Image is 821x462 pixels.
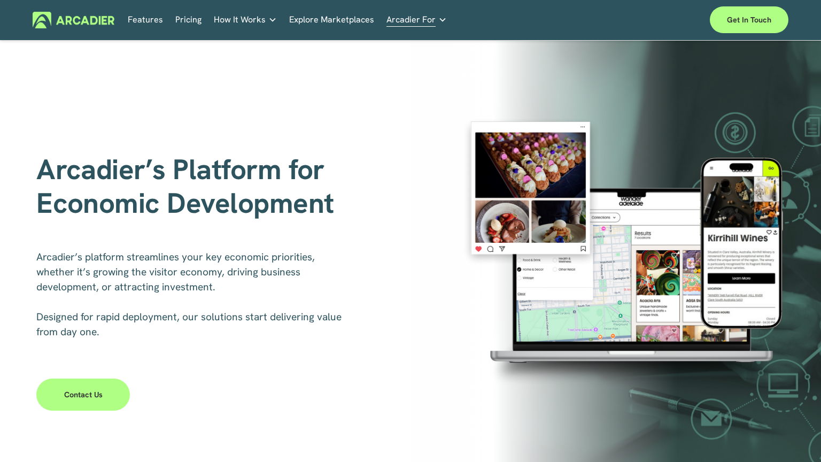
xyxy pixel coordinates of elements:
[128,12,163,28] a: Features
[386,12,447,28] a: folder dropdown
[36,379,130,411] a: Contact Us
[710,6,788,33] a: Get in touch
[36,151,334,221] span: Arcadier’s Platform for Economic Development
[33,12,114,28] img: Arcadier
[214,12,266,27] span: How It Works
[36,250,348,340] p: Arcadier’s platform streamlines your key economic priorities, whether it’s growing the visitor ec...
[289,12,374,28] a: Explore Marketplaces
[36,310,344,338] span: Designed for rapid deployment, our solutions start delivering value from day one.
[386,12,436,27] span: Arcadier For
[175,12,202,28] a: Pricing
[214,12,277,28] a: folder dropdown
